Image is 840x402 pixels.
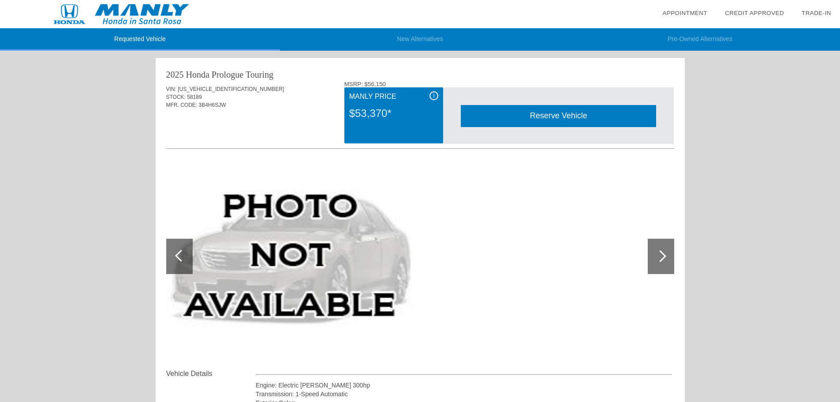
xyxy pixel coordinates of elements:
[349,102,438,125] div: $53,370*
[166,368,256,379] div: Vehicle Details
[166,102,198,108] span: MFR. CODE:
[256,381,672,390] div: Engine: Electric [PERSON_NAME] 300hp
[178,86,284,92] span: [US_VEHICLE_IDENTIFICATION_NUMBER]
[166,68,244,81] div: 2025 Honda Prologue
[662,10,707,16] a: Appointment
[187,94,202,100] span: 58189
[349,91,438,102] div: Manly Price
[256,390,672,398] div: Transmission: 1-Speed Automatic
[199,102,226,108] span: 3B4H6SJW
[344,81,674,87] div: MSRP: $56,150
[166,122,674,136] div: Quoted on [DATE] 11:37:44 AM
[280,28,560,51] li: New Alternatives
[246,68,273,81] div: Touring
[560,28,840,51] li: Pre-Owned Alternatives
[725,10,784,16] a: Credit Approved
[166,163,416,350] img: image.aspx
[802,10,831,16] a: Trade-In
[461,105,656,127] div: Reserve Vehicle
[166,94,186,100] span: STOCK:
[166,86,176,92] span: VIN:
[433,93,435,99] span: i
